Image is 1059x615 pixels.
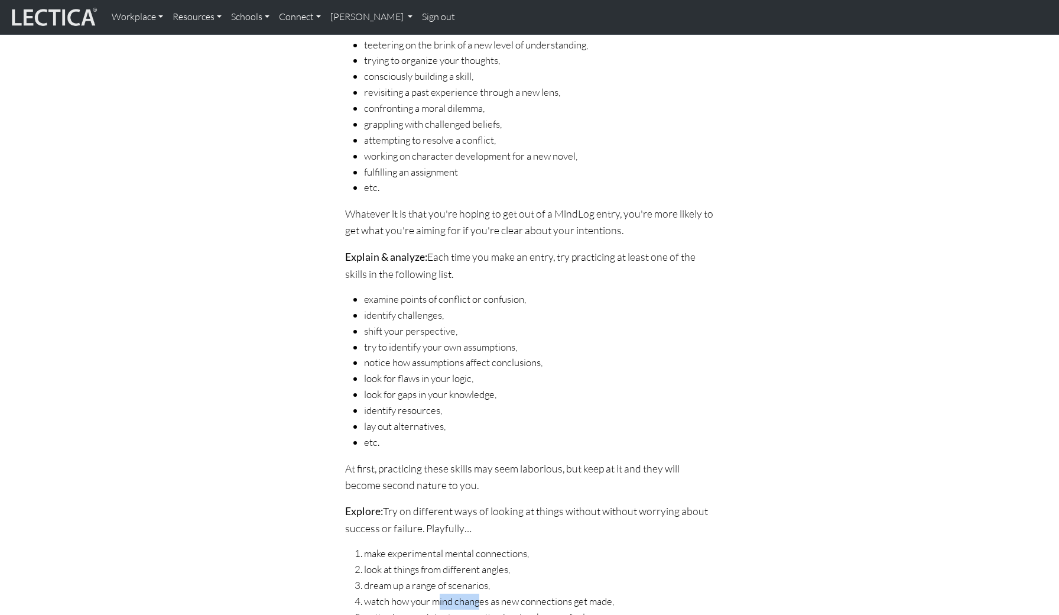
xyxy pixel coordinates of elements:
a: Sign out [417,5,460,30]
li: notice how assumptions affect conclusions, [364,355,714,371]
li: teetering on the brink of a new level of understanding, [364,37,714,53]
li: consciously building a skill, [364,69,714,85]
a: Connect [274,5,326,30]
a: Resources [168,5,226,30]
li: trying to organize your thoughts, [364,53,714,69]
p: Whatever it is that you're hoping to get out of a MindLog entry, you're more likely to get what y... [345,205,714,238]
li: etc. [364,435,714,451]
a: Schools [226,5,274,30]
li: look at things from different angles, [364,562,714,578]
p: Each time you make an entry, try practicing at least one of the skills in the following list. [345,248,714,282]
strong: Explain & analyze: [345,251,427,263]
li: grappling with challenged beliefs, [364,116,714,132]
li: look for flaws in your logic, [364,371,714,387]
li: working on character development for a new novel, [364,148,714,164]
li: try to identify your own assumptions, [364,339,714,355]
li: look for gaps in your knowledge, [364,387,714,403]
li: confronting a moral dilemma, [364,101,714,116]
li: examine points of conflict or confusion, [364,292,714,307]
li: shift your perspective, [364,323,714,339]
li: make experimental mental connections, [364,546,714,562]
li: watch how your mind changes as new connections get made, [364,594,714,610]
p: Try on different ways of looking at things without without worrying about success or failure. Pla... [345,503,714,536]
img: lecticalive [9,6,98,28]
a: Workplace [107,5,168,30]
li: dream up a range of scenarios, [364,578,714,594]
li: revisiting a past experience through a new lens, [364,85,714,101]
a: [PERSON_NAME] [326,5,417,30]
li: identify challenges, [364,307,714,323]
strong: Explore: [345,505,383,517]
li: attempting to resolve a conflict, [364,132,714,148]
li: lay out alternatives, [364,419,714,435]
p: At first, practicing these skills may seem laborious, but keep at it and they will become second ... [345,460,714,493]
li: etc. [364,180,714,196]
li: fulfilling an assignment [364,164,714,180]
li: identify resources, [364,403,714,419]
